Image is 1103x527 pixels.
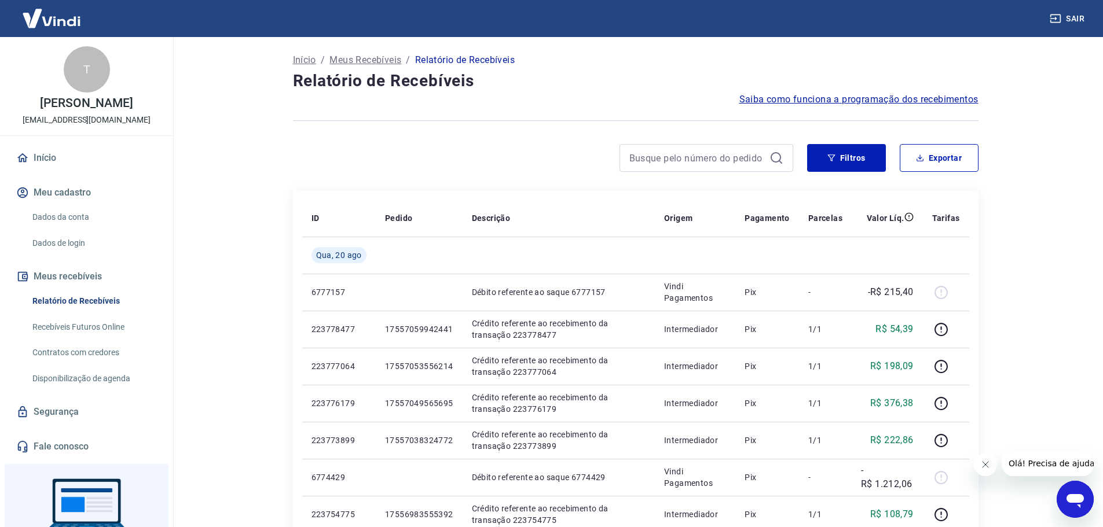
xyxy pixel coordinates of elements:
iframe: Botão para abrir a janela de mensagens [1057,481,1094,518]
p: ID [312,212,320,224]
p: Origem [664,212,692,224]
p: Parcelas [808,212,842,224]
p: Pix [745,360,790,372]
p: Vindi Pagamentos [664,281,726,304]
a: Dados de login [28,231,159,255]
p: Intermediador [664,360,726,372]
p: R$ 108,79 [870,507,914,521]
p: 1/1 [808,508,842,520]
p: 223773899 [312,434,367,446]
a: Saiba como funciona a programação dos recebimentos [739,93,979,106]
p: [PERSON_NAME] [40,97,133,109]
button: Meu cadastro [14,180,159,205]
a: Meus Recebíveis [329,53,401,67]
p: Intermediador [664,508,726,520]
p: R$ 376,38 [870,396,914,410]
button: Sair [1047,8,1089,30]
p: 1/1 [808,360,842,372]
p: - [808,471,842,483]
p: Pagamento [745,212,790,224]
p: Débito referente ao saque 6777157 [472,286,646,298]
a: Dados da conta [28,205,159,229]
iframe: Mensagem da empresa [1002,451,1094,476]
p: [EMAIL_ADDRESS][DOMAIN_NAME] [23,114,151,126]
p: 17557049565695 [385,397,453,409]
p: Crédito referente ao recebimento da transação 223776179 [472,392,646,415]
a: Segurança [14,399,159,425]
p: Descrição [472,212,511,224]
p: 17557038324772 [385,434,453,446]
a: Relatório de Recebíveis [28,289,159,313]
p: 223776179 [312,397,367,409]
p: 6774429 [312,471,367,483]
p: Valor Líq. [867,212,904,224]
img: Vindi [14,1,89,36]
input: Busque pelo número do pedido [629,149,765,167]
p: 17557059942441 [385,323,453,335]
a: Disponibilização de agenda [28,367,159,390]
button: Meus recebíveis [14,264,159,289]
p: 223777064 [312,360,367,372]
button: Exportar [900,144,979,172]
p: Intermediador [664,323,726,335]
p: Crédito referente ao recebimento da transação 223773899 [472,429,646,452]
p: Pix [745,323,790,335]
a: Início [14,145,159,171]
p: 1/1 [808,323,842,335]
span: Olá! Precisa de ajuda? [7,8,97,17]
p: Pix [745,434,790,446]
p: R$ 222,86 [870,433,914,447]
p: Pix [745,508,790,520]
a: Recebíveis Futuros Online [28,315,159,339]
p: -R$ 1.212,06 [861,463,914,491]
p: Intermediador [664,434,726,446]
p: Débito referente ao saque 6774429 [472,471,646,483]
p: 1/1 [808,397,842,409]
iframe: Fechar mensagem [974,453,997,476]
h4: Relatório de Recebíveis [293,69,979,93]
p: Crédito referente ao recebimento da transação 223777064 [472,355,646,378]
p: Intermediador [664,397,726,409]
p: Crédito referente ao recebimento da transação 223754775 [472,503,646,526]
a: Fale conosco [14,434,159,459]
p: - [808,286,842,298]
p: -R$ 215,40 [868,285,914,299]
p: Pedido [385,212,412,224]
p: Vindi Pagamentos [664,466,726,489]
p: R$ 54,39 [875,322,913,336]
p: / [406,53,410,67]
p: Pix [745,471,790,483]
p: / [321,53,325,67]
p: R$ 198,09 [870,359,914,373]
a: Contratos com credores [28,341,159,364]
p: Pix [745,286,790,298]
div: T [64,46,110,93]
p: 17556983555392 [385,508,453,520]
p: Crédito referente ao recebimento da transação 223778477 [472,318,646,341]
p: 223754775 [312,508,367,520]
p: 223778477 [312,323,367,335]
p: Pix [745,397,790,409]
button: Filtros [807,144,886,172]
p: 1/1 [808,434,842,446]
p: 6777157 [312,286,367,298]
p: Tarifas [932,212,960,224]
p: Relatório de Recebíveis [415,53,515,67]
p: 17557053556214 [385,360,453,372]
span: Qua, 20 ago [316,249,362,261]
a: Início [293,53,316,67]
